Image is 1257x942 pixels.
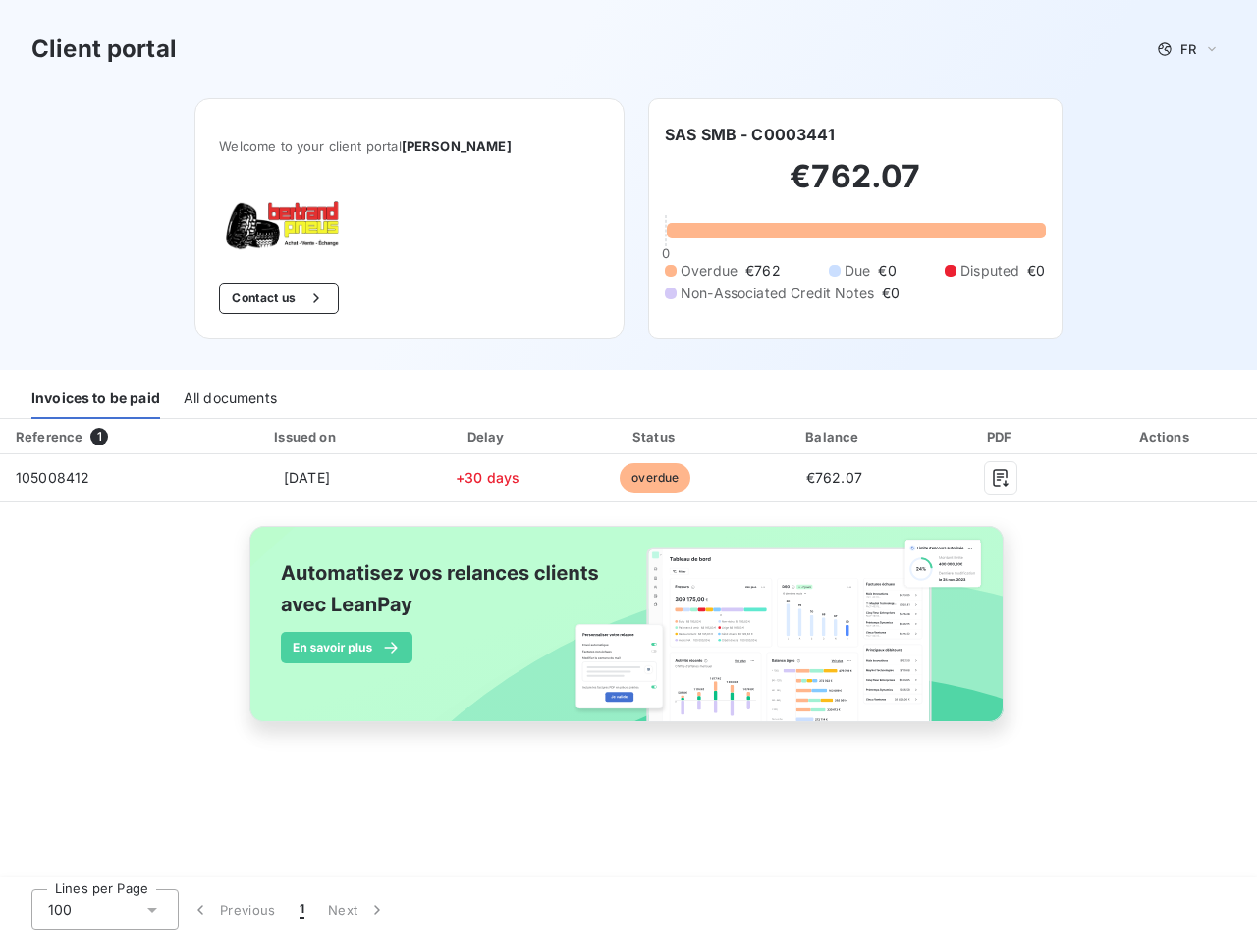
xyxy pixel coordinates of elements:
[402,138,512,154] span: [PERSON_NAME]
[31,31,177,67] h3: Client portal
[878,261,896,281] span: €0
[806,469,862,486] span: €762.07
[31,378,160,419] div: Invoices to be paid
[288,889,316,930] button: 1
[48,900,72,919] span: 100
[1027,261,1045,281] span: €0
[16,469,89,486] span: 105008412
[316,889,399,930] button: Next
[212,427,402,446] div: Issued on
[845,261,870,281] span: Due
[681,284,874,303] span: Non-Associated Credit Notes
[745,261,781,281] span: €762
[219,283,338,314] button: Contact us
[456,469,519,486] span: +30 days
[184,378,277,419] div: All documents
[1078,427,1253,446] div: Actions
[219,138,600,154] span: Welcome to your client portal
[232,514,1025,756] img: banner
[882,284,900,303] span: €0
[960,261,1019,281] span: Disputed
[179,889,288,930] button: Previous
[16,429,82,445] div: Reference
[931,427,1070,446] div: PDF
[665,123,835,146] h6: SAS SMB - C0003441
[745,427,924,446] div: Balance
[300,900,304,919] span: 1
[219,201,345,251] img: Company logo
[681,261,738,281] span: Overdue
[90,428,108,445] span: 1
[1180,41,1196,57] span: FR
[620,463,690,493] span: overdue
[665,157,1046,216] h2: €762.07
[574,427,737,446] div: Status
[284,469,330,486] span: [DATE]
[662,245,670,261] span: 0
[410,427,566,446] div: Delay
